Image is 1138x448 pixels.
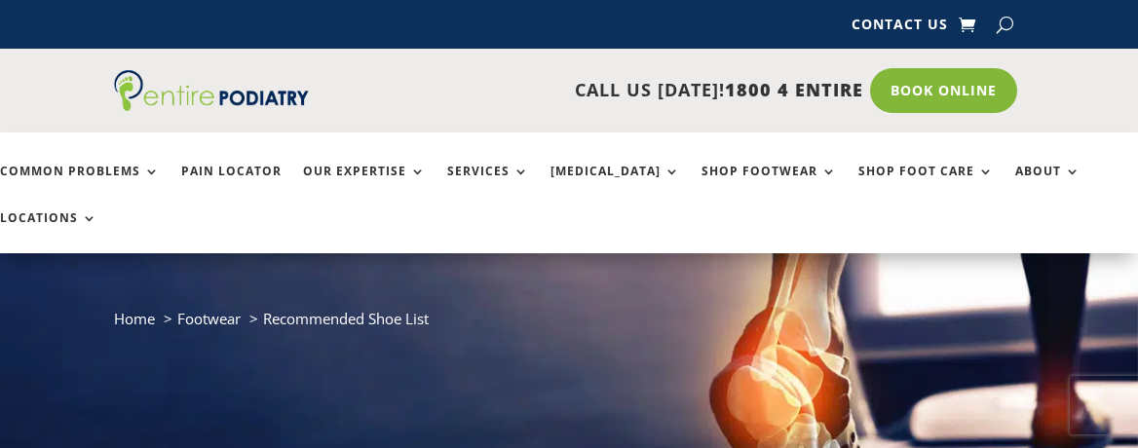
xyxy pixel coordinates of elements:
[702,165,837,206] a: Shop Footwear
[1015,165,1081,206] a: About
[852,18,948,39] a: Contact Us
[114,70,309,111] img: logo (1)
[303,165,426,206] a: Our Expertise
[447,165,529,206] a: Services
[114,306,1024,346] nav: breadcrumb
[315,78,863,103] p: CALL US [DATE]!
[114,95,309,115] a: Entire Podiatry
[870,68,1017,113] a: Book Online
[725,78,863,101] span: 1800 4 ENTIRE
[858,165,994,206] a: Shop Foot Care
[550,165,680,206] a: [MEDICAL_DATA]
[181,165,282,206] a: Pain Locator
[263,309,429,328] span: Recommended Shoe List
[177,309,241,328] a: Footwear
[114,309,155,328] a: Home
